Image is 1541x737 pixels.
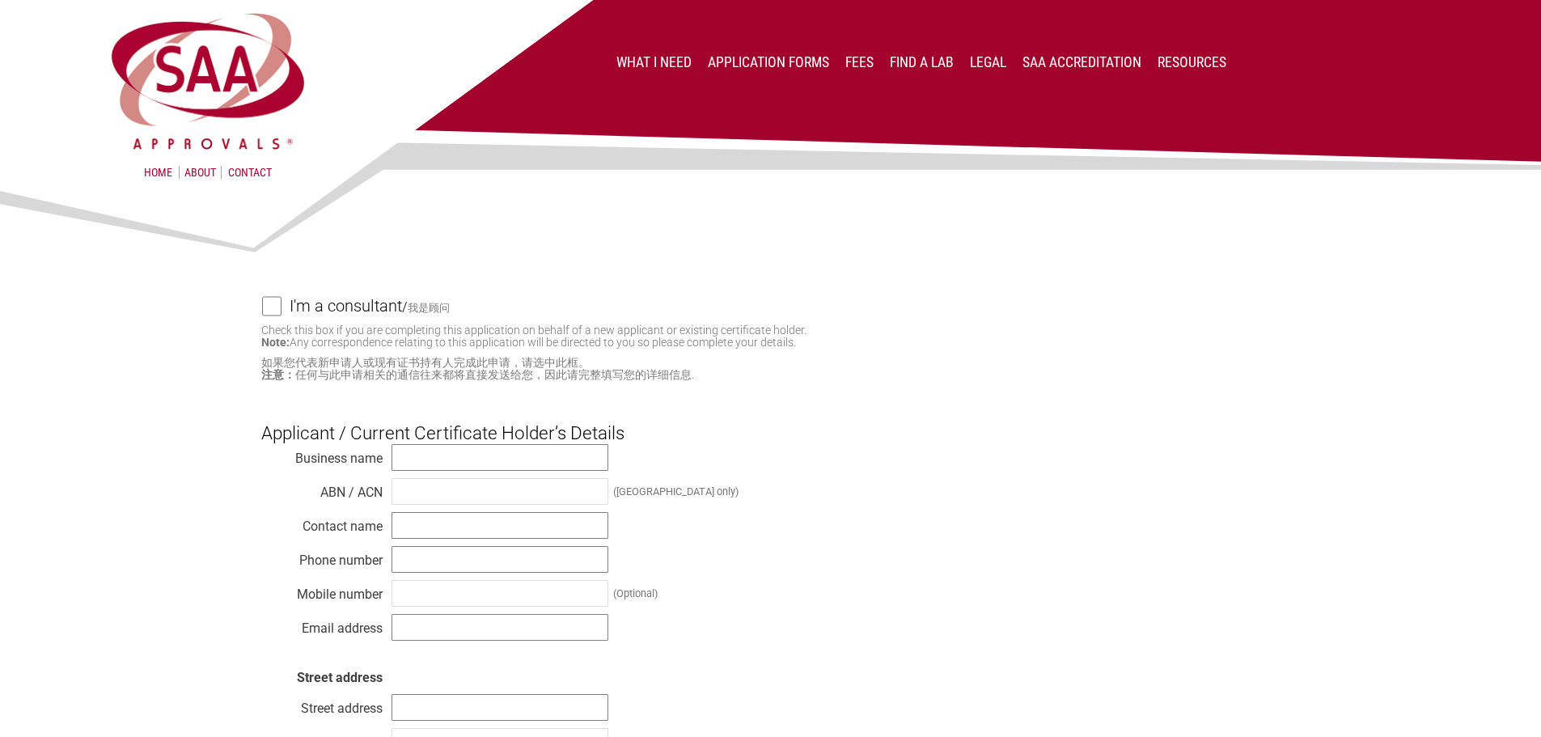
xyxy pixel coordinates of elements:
[613,485,739,498] div: ([GEOGRAPHIC_DATA] only)
[261,481,383,497] div: ABN / ACN
[1158,54,1226,70] a: Resources
[261,582,383,599] div: Mobile number
[261,447,383,463] div: Business name
[261,549,383,565] div: Phone number
[890,54,954,70] a: Find a lab
[228,166,272,179] a: Contact
[613,587,658,599] div: (Optional)
[261,368,295,381] strong: 注意：
[290,288,402,324] h4: I'm a consultant
[616,54,692,70] a: What I Need
[845,54,874,70] a: Fees
[179,166,222,179] a: About
[261,357,1281,381] small: 如果您代表新申请人或现有证书持有人完成此申请，请选中此框。 任何与此申请相关的通信往来都将直接发送给您，因此请完整填写您的详细信息.
[408,302,450,314] small: 我是顾问
[144,166,172,179] a: Home
[108,10,308,153] img: SAA Approvals
[261,336,290,349] strong: Note:
[297,670,383,685] strong: Street address
[1022,54,1141,70] a: SAA Accreditation
[261,324,806,349] small: Check this box if you are completing this application on behalf of a new applicant or existing ce...
[261,616,383,633] div: Email address
[708,54,829,70] a: Application Forms
[261,515,383,531] div: Contact name
[970,54,1006,70] a: Legal
[290,296,1281,316] label: /
[261,396,1281,444] h3: Applicant / Current Certificate Holder’s Details
[261,697,383,713] div: Street address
